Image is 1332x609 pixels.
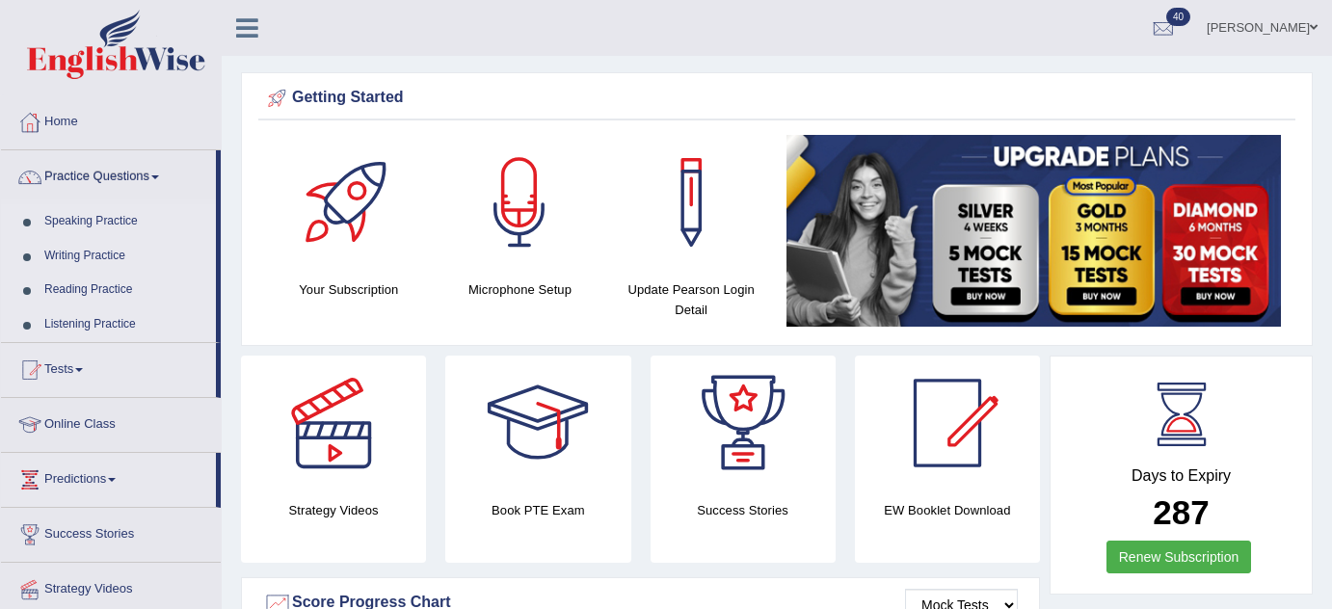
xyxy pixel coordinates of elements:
[651,500,836,520] h4: Success Stories
[1,398,221,446] a: Online Class
[1,150,216,199] a: Practice Questions
[1072,467,1291,485] h4: Days to Expiry
[786,135,1281,327] img: small5.jpg
[1166,8,1190,26] span: 40
[1106,541,1252,573] a: Renew Subscription
[36,273,216,307] a: Reading Practice
[1153,493,1209,531] b: 287
[615,279,767,320] h4: Update Pearson Login Detail
[241,500,426,520] h4: Strategy Videos
[445,500,630,520] h4: Book PTE Exam
[263,84,1291,113] div: Getting Started
[1,343,216,391] a: Tests
[1,453,216,501] a: Predictions
[273,279,425,300] h4: Your Subscription
[36,307,216,342] a: Listening Practice
[1,95,221,144] a: Home
[444,279,597,300] h4: Microphone Setup
[855,500,1040,520] h4: EW Booklet Download
[36,239,216,274] a: Writing Practice
[1,508,221,556] a: Success Stories
[36,204,216,239] a: Speaking Practice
